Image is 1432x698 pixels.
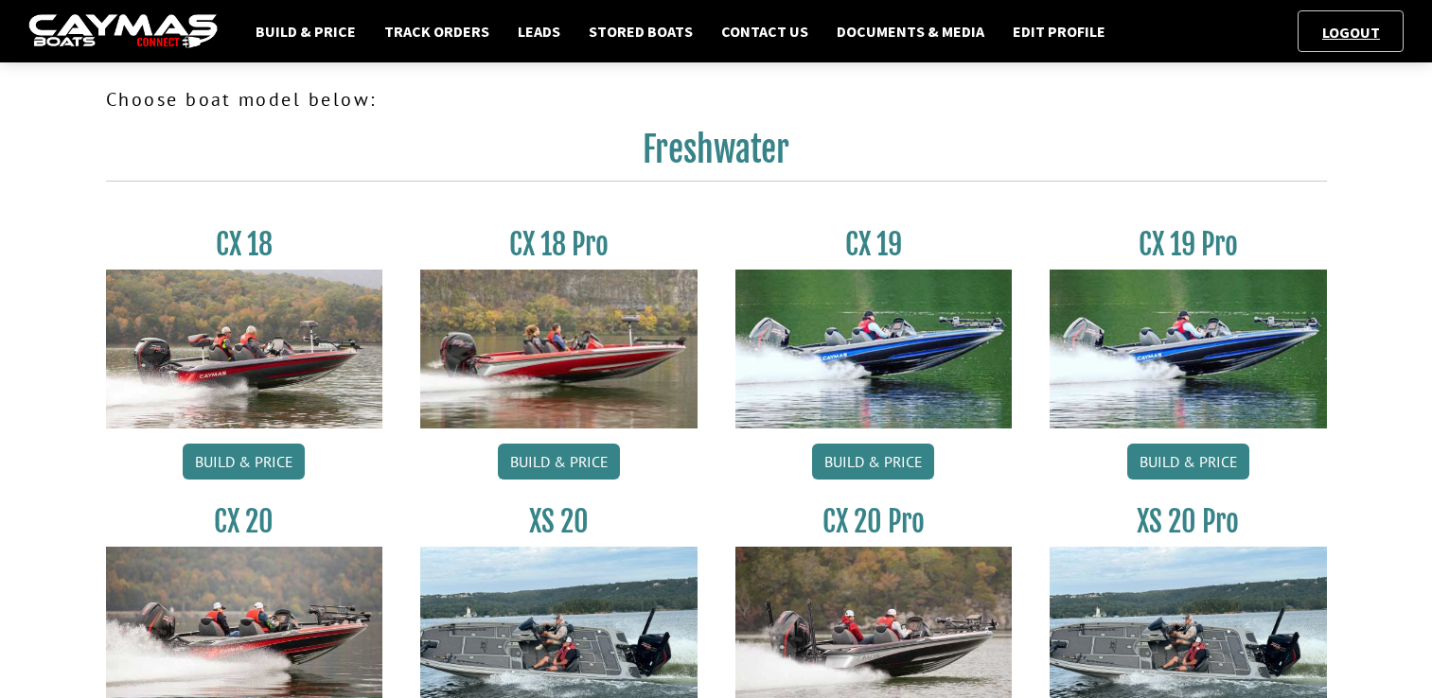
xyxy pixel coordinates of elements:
[1313,23,1389,42] a: Logout
[1050,270,1327,428] img: CX19_thumbnail.jpg
[735,227,1013,262] h3: CX 19
[735,270,1013,428] img: CX19_thumbnail.jpg
[106,129,1327,182] h2: Freshwater
[106,270,383,428] img: CX-18S_thumbnail.jpg
[508,19,570,44] a: Leads
[579,19,702,44] a: Stored Boats
[28,14,218,49] img: caymas-dealer-connect-2ed40d3bc7270c1d8d7ffb4b79bf05adc795679939227970def78ec6f6c03838.gif
[420,227,698,262] h3: CX 18 Pro
[375,19,499,44] a: Track Orders
[827,19,994,44] a: Documents & Media
[812,444,934,480] a: Build & Price
[712,19,818,44] a: Contact Us
[106,227,383,262] h3: CX 18
[498,444,620,480] a: Build & Price
[420,270,698,428] img: CX-18SS_thumbnail.jpg
[106,504,383,539] h3: CX 20
[246,19,365,44] a: Build & Price
[1003,19,1115,44] a: Edit Profile
[735,504,1013,539] h3: CX 20 Pro
[1050,227,1327,262] h3: CX 19 Pro
[1050,504,1327,539] h3: XS 20 Pro
[183,444,305,480] a: Build & Price
[420,504,698,539] h3: XS 20
[106,85,1327,113] p: Choose boat model below:
[1127,444,1249,480] a: Build & Price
